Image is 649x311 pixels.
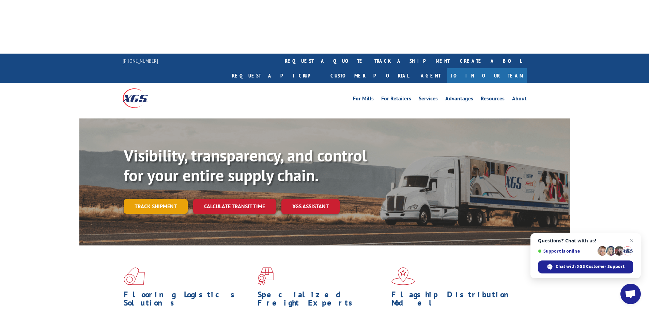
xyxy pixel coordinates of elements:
[123,57,158,64] a: [PHONE_NUMBER]
[281,199,340,214] a: XGS ASSISTANT
[258,267,274,285] img: xgs-icon-focused-on-flooring-red
[258,291,386,310] h1: Specialized Freight Experts
[391,267,415,285] img: xgs-icon-flagship-distribution-model-red
[414,68,447,83] a: Agent
[391,291,520,310] h1: Flagship Distribution Model
[325,68,414,83] a: Customer Portal
[280,54,369,68] a: request a quote
[628,237,636,245] span: Close chat
[369,54,455,68] a: track a shipment
[381,96,411,103] a: For Retailers
[538,249,595,254] span: Support is online
[419,96,438,103] a: Services
[193,199,276,214] a: Calculate transit time
[556,264,624,270] span: Chat with XGS Customer Support
[538,260,633,273] div: Chat with XGS Customer Support
[538,238,633,243] span: Questions? Chat with us!
[124,199,188,213] a: Track shipment
[447,68,527,83] a: Join Our Team
[227,68,325,83] a: Request a pickup
[620,284,641,304] div: Open chat
[445,96,473,103] a: Advantages
[124,291,252,310] h1: Flooring Logistics Solutions
[124,267,145,285] img: xgs-icon-total-supply-chain-intelligence-red
[353,96,374,103] a: For Mills
[481,96,505,103] a: Resources
[512,96,527,103] a: About
[455,54,527,68] a: Create a BOL
[124,145,367,186] b: Visibility, transparency, and control for your entire supply chain.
